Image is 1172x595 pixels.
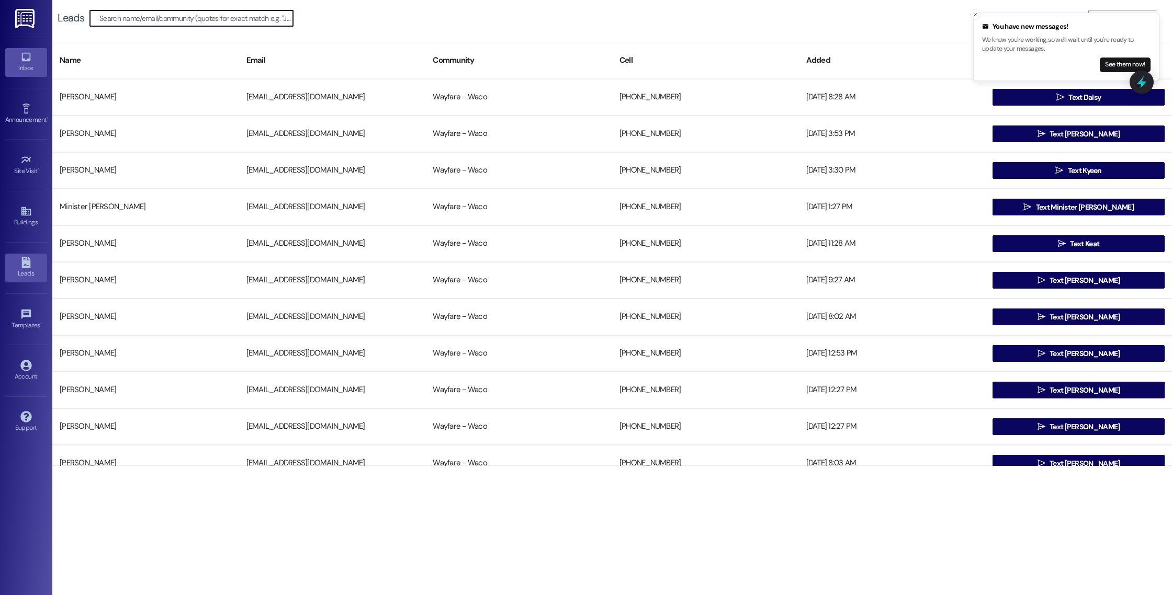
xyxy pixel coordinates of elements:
div: Wayfare - Waco [425,233,612,254]
img: ResiDesk Logo [15,9,37,28]
div: [EMAIL_ADDRESS][DOMAIN_NAME] [239,160,426,181]
div: Wayfare - Waco [425,453,612,474]
div: [PHONE_NUMBER] [612,233,799,254]
div: Wayfare - Waco [425,160,612,181]
a: Buildings [5,202,47,231]
div: Wayfare - Waco [425,416,612,437]
span: • [40,320,42,327]
i:  [1038,313,1045,321]
button: Text [PERSON_NAME] [993,382,1165,398]
div: Leads [58,13,84,24]
div: [PHONE_NUMBER] [612,87,799,108]
div: Added [799,48,986,73]
div: [PERSON_NAME] [52,123,239,144]
i:  [1055,166,1063,175]
a: Inbox [5,48,47,76]
div: Wayfare - Waco [425,343,612,364]
div: [EMAIL_ADDRESS][DOMAIN_NAME] [239,306,426,327]
i:  [1038,130,1045,138]
div: Wayfare - Waco [425,123,612,144]
div: Email [239,48,426,73]
button: Text Kyeen [993,162,1165,179]
div: [PHONE_NUMBER] [612,453,799,474]
div: Cell [612,48,799,73]
div: [DATE] 8:03 AM [799,453,986,474]
div: [PHONE_NUMBER] [612,343,799,364]
span: Text Minister [PERSON_NAME] [1036,202,1134,213]
div: [PHONE_NUMBER] [612,270,799,291]
a: Templates • [5,305,47,334]
button: See them now! [1100,58,1151,72]
div: [DATE] 11:28 AM [799,233,986,254]
button: Text [PERSON_NAME] [993,272,1165,289]
span: Text [PERSON_NAME] [1050,312,1120,323]
button: Text [PERSON_NAME] [993,125,1165,142]
div: [DATE] 12:53 PM [799,343,986,364]
span: Text [PERSON_NAME] [1050,385,1120,396]
a: Account [5,357,47,385]
span: Text [PERSON_NAME] [1050,348,1120,359]
div: You have new messages! [982,21,1151,32]
button: Close toast [970,9,981,20]
div: [PERSON_NAME] [52,453,239,474]
button: Text [PERSON_NAME] [993,455,1165,472]
span: Text [PERSON_NAME] [1050,458,1120,469]
div: [EMAIL_ADDRESS][DOMAIN_NAME] [239,416,426,437]
span: Text [PERSON_NAME] [1050,129,1120,140]
div: Wayfare - Waco [425,306,612,327]
div: [PERSON_NAME] [52,416,239,437]
button: Text [PERSON_NAME] [993,308,1165,325]
div: Name [52,48,239,73]
div: Minister [PERSON_NAME] [52,197,239,218]
button: Text Keat [993,235,1165,252]
div: [PHONE_NUMBER] [612,160,799,181]
div: [PHONE_NUMBER] [612,123,799,144]
div: [PHONE_NUMBER] [612,306,799,327]
span: • [38,166,39,173]
i:  [1038,276,1045,284]
button: Text [PERSON_NAME] [993,418,1165,435]
input: Search name/email/community (quotes for exact match e.g. "John Smith") [99,11,293,26]
div: Wayfare - Waco [425,197,612,218]
button: Text Minister [PERSON_NAME] [993,199,1165,215]
div: [PHONE_NUMBER] [612,197,799,218]
span: Text [PERSON_NAME] [1050,275,1120,286]
span: Text [PERSON_NAME] [1050,421,1120,432]
p: We know you're working, so we'll wait until you're ready to update your messages. [982,36,1151,54]
div: [EMAIL_ADDRESS][DOMAIN_NAME] [239,123,426,144]
a: Site Visit • [5,151,47,179]
div: [PERSON_NAME] [52,270,239,291]
div: [PHONE_NUMBER] [612,380,799,401]
i:  [1038,349,1045,358]
div: [PERSON_NAME] [52,160,239,181]
div: [PERSON_NAME] [52,343,239,364]
span: Text Keat [1070,238,1099,249]
a: Leads [5,254,47,282]
div: [EMAIL_ADDRESS][DOMAIN_NAME] [239,380,426,401]
i:  [1038,459,1045,467]
div: [PERSON_NAME] [52,380,239,401]
div: [PHONE_NUMBER] [612,416,799,437]
div: [DATE] 12:27 PM [799,416,986,437]
span: Text Daisy [1068,92,1101,103]
i:  [1038,422,1045,431]
div: [EMAIL_ADDRESS][DOMAIN_NAME] [239,87,426,108]
span: • [47,115,48,122]
div: [EMAIL_ADDRESS][DOMAIN_NAME] [239,233,426,254]
a: Support [5,408,47,436]
div: [DATE] 12:27 PM [799,380,986,401]
button: Text Daisy [993,89,1165,106]
div: [DATE] 3:30 PM [799,160,986,181]
div: [EMAIL_ADDRESS][DOMAIN_NAME] [239,197,426,218]
i:  [1038,386,1045,394]
div: [EMAIL_ADDRESS][DOMAIN_NAME] [239,270,426,291]
div: Community [425,48,612,73]
div: [EMAIL_ADDRESS][DOMAIN_NAME] [239,453,426,474]
span: Text Kyeen [1068,165,1102,176]
i:  [1058,239,1066,248]
div: Wayfare - Waco [425,270,612,291]
div: Wayfare - Waco [425,380,612,401]
i:  [1056,93,1064,101]
div: [EMAIL_ADDRESS][DOMAIN_NAME] [239,343,426,364]
button: Text [PERSON_NAME] [993,345,1165,362]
